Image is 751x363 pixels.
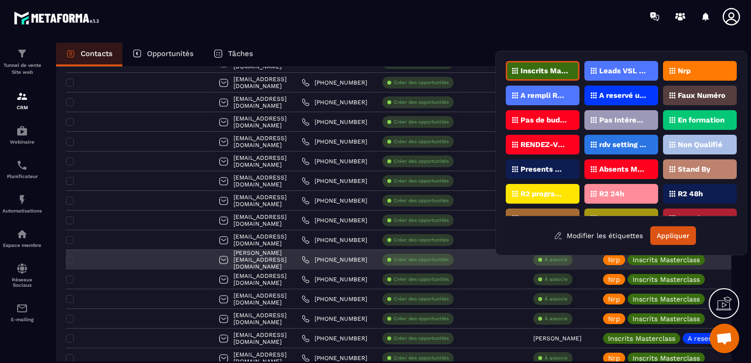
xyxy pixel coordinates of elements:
p: Créer des opportunités [394,315,449,322]
p: Créer des opportunités [394,355,449,362]
div: Ouvrir le chat [710,324,739,353]
a: Contacts [56,43,122,66]
p: Inscrits Masterclass [520,67,568,74]
a: [PHONE_NUMBER] [302,236,367,244]
a: social-networksocial-networkRéseaux Sociaux [2,255,42,295]
img: logo [14,9,102,27]
p: Stand By [678,166,710,173]
a: [PHONE_NUMBER] [302,98,367,106]
a: [PHONE_NUMBER] [302,118,367,126]
p: Contacts [81,49,113,58]
p: Créer des opportunités [394,237,449,243]
p: Créer des opportunités [394,158,449,165]
a: emailemailE-mailing [2,295,42,330]
a: [PHONE_NUMBER] [302,354,367,362]
p: R2 24h [599,190,624,197]
p: RENDEZ-VOUS PROGRAMMé V1 (ZenSpeak à vie) [520,141,568,148]
p: En formation [678,117,724,123]
p: Créer des opportunités [394,276,449,283]
a: [PHONE_NUMBER] [302,295,367,303]
p: Créer des opportunités [394,99,449,106]
p: A reservé un appel [688,335,751,342]
p: Créer des opportunités [394,119,449,125]
p: Nrp [678,67,691,74]
p: Leads VSL ZENSPEAK [599,67,647,74]
p: E-mailing [2,317,42,322]
p: Nrp [608,276,620,283]
p: Créer des opportunités [394,138,449,145]
img: automations [16,228,28,240]
p: A reservé un appel [599,92,647,99]
a: [PHONE_NUMBER] [302,197,367,205]
p: Non Qualifié [678,141,722,148]
p: Réseaux Sociaux [2,277,42,288]
p: Nrp [608,315,620,322]
p: Pas de budget [520,117,568,123]
p: [PERSON_NAME] [533,335,581,342]
p: Créer des opportunités [394,79,449,86]
p: Nouveau prospect [520,215,568,222]
a: automationsautomationsWebinaire [2,118,42,152]
img: social-network [16,263,28,274]
img: email [16,302,28,314]
img: formation [16,48,28,60]
p: Nrp [608,296,620,302]
p: Automatisations [2,208,42,213]
p: Espace membre [2,242,42,248]
a: [PHONE_NUMBER] [302,177,367,185]
a: Tâches [203,43,263,66]
p: À associe [545,256,568,263]
p: Webinaire [2,139,42,145]
a: [PHONE_NUMBER] [302,315,367,323]
p: Créer des opportunités [394,178,449,184]
p: rdv setting posé [599,141,647,148]
p: R2 72h [678,215,702,222]
p: Tâches [228,49,253,58]
a: [PHONE_NUMBER] [302,275,367,283]
img: scheduler [16,159,28,171]
a: [PHONE_NUMBER] [302,157,367,165]
p: Créer des opportunités [394,256,449,263]
p: Presents Masterclass [520,166,568,173]
a: automationsautomationsEspace membre [2,221,42,255]
p: Créer des opportunités [394,296,449,302]
img: formation [16,91,28,102]
p: Inscrits Masterclass [633,276,700,283]
a: formationformationCRM [2,83,42,118]
a: automationsautomationsAutomatisations [2,186,42,221]
p: Créer des opportunités [394,335,449,342]
img: automations [16,125,28,137]
p: Nrp [608,256,620,263]
p: R2 programmé [520,190,568,197]
p: Inscrits Masterclass [633,256,700,263]
a: formationformationTunnel de vente Site web [2,40,42,83]
p: Créer des opportunités [394,217,449,224]
p: Inscrits Masterclass [633,315,700,322]
p: Tunnel de vente Site web [2,62,42,76]
p: À associe [545,276,568,283]
a: [PHONE_NUMBER] [302,138,367,146]
p: Inscrits Masterclass [633,355,700,362]
p: Nrp [608,355,620,362]
p: À associe [545,355,568,362]
a: [PHONE_NUMBER] [302,216,367,224]
a: [PHONE_NUMBER] [302,79,367,87]
p: À associe [545,296,568,302]
p: Absents Masterclass [599,166,647,173]
a: Opportunités [122,43,203,66]
button: Appliquer [650,226,696,245]
a: [PHONE_NUMBER] [302,256,367,264]
p: Pas Intéressé [599,117,647,123]
a: schedulerschedulerPlanificateur [2,152,42,186]
button: Modifier les étiquettes [547,227,650,244]
p: R2 Nrp [599,215,623,222]
p: Faux Numéro [678,92,725,99]
p: R2 48h [678,190,703,197]
p: A rempli Rdv Zenspeak [520,92,568,99]
p: Inscrits Masterclass [633,296,700,302]
p: Opportunités [147,49,194,58]
p: CRM [2,105,42,110]
p: Inscrits Masterclass [608,335,675,342]
img: automations [16,194,28,206]
p: Créer des opportunités [394,197,449,204]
